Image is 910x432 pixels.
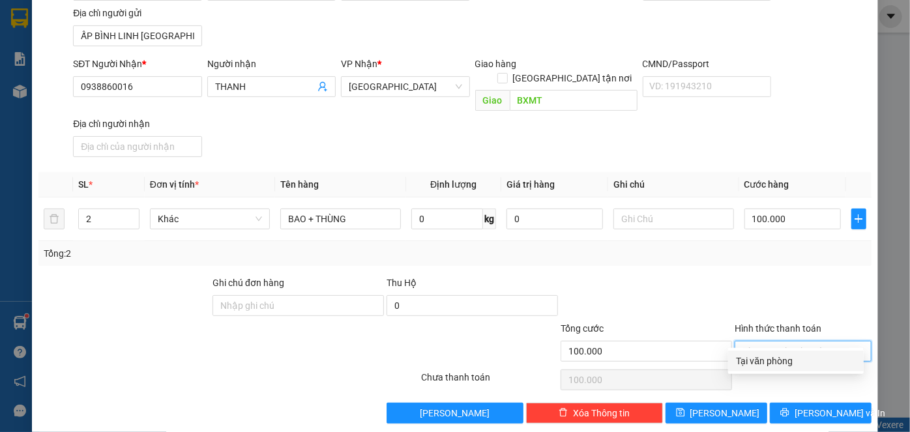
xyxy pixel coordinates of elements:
span: Giao hàng [475,59,517,69]
span: [GEOGRAPHIC_DATA] tận nơi [508,71,638,85]
button: delete [44,209,65,229]
span: kg [483,209,496,229]
span: Giao [475,90,510,111]
span: Nhận: [153,11,184,25]
span: printer [780,408,789,418]
div: Mỹ Long [11,11,143,27]
input: VD: Bàn, Ghế [280,209,401,229]
span: Cước hàng [744,179,789,190]
div: Địa chỉ người nhận [73,117,201,131]
button: save[PERSON_NAME] [666,403,767,424]
input: Địa chỉ của người gửi [73,25,201,46]
span: [PERSON_NAME] [420,406,490,420]
span: plus [852,214,866,224]
input: Dọc đường [510,90,638,111]
span: VP Nhận [341,59,377,69]
div: [PERSON_NAME] [153,40,285,56]
button: deleteXóa Thông tin [526,403,663,424]
span: [PERSON_NAME] và In [795,406,886,420]
button: [PERSON_NAME] [387,403,523,424]
div: 0833017943 [153,56,285,74]
span: Xóa Thông tin [573,406,630,420]
button: plus [851,209,867,229]
span: Sài Gòn [349,77,462,96]
span: user-add [317,81,328,92]
span: Khác [158,209,263,229]
input: Địa chỉ của người nhận [73,136,201,157]
div: Người nhận [207,57,336,71]
span: Thu Hộ [387,278,417,288]
input: Ghi Chú [613,209,734,229]
span: save [676,408,685,418]
button: printer[PERSON_NAME] và In [770,403,872,424]
div: Tổng: 2 [44,246,352,261]
span: SL [78,179,89,190]
label: Hình thức thanh toán [735,323,821,334]
div: Chưa thanh toán [420,370,560,393]
span: Định lượng [430,179,477,190]
input: Ghi chú đơn hàng [213,295,384,316]
span: [PERSON_NAME] [690,406,760,420]
div: Tại văn phòng [736,354,856,368]
span: Tổng cước [561,323,604,334]
div: ẤP 2B BÌNH HÀNG [GEOGRAPHIC_DATA] [11,61,143,92]
div: [PERSON_NAME] [11,27,143,42]
th: Ghi chú [608,172,739,197]
span: Giá trị hàng [506,179,555,190]
div: Địa chỉ người gửi [73,6,201,20]
span: Tên hàng [280,179,319,190]
span: Đơn vị tính [150,179,199,190]
label: Ghi chú đơn hàng [213,278,284,288]
span: delete [559,408,568,418]
div: SĐT Người Nhận [73,57,201,71]
div: 0767489908 [11,42,143,61]
input: 0 [506,209,603,229]
span: Gửi: [11,12,31,26]
div: CMND/Passport [643,57,771,71]
div: [GEOGRAPHIC_DATA] [153,11,285,40]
